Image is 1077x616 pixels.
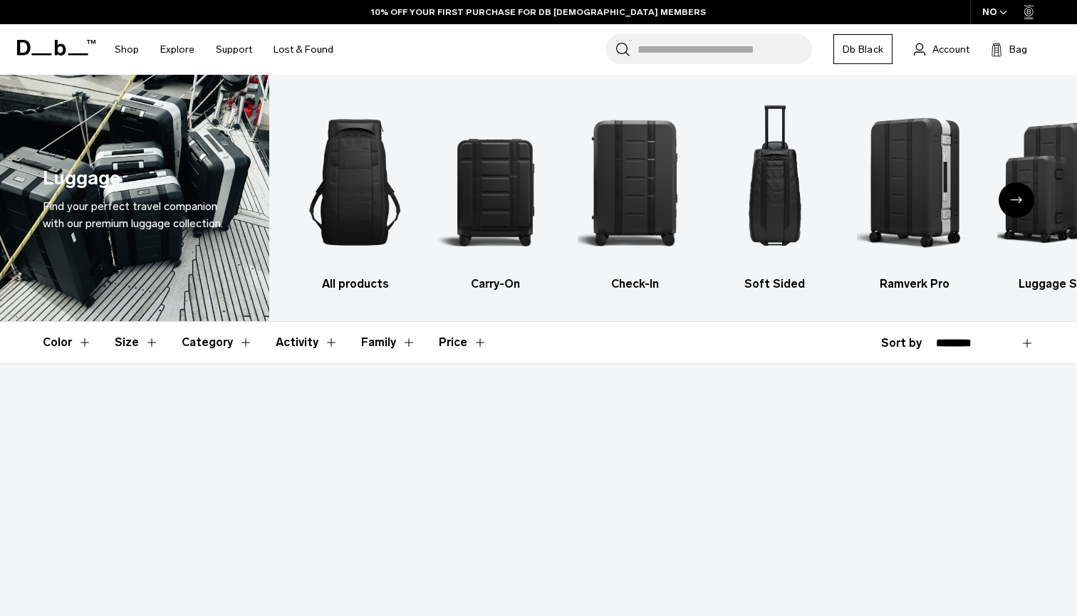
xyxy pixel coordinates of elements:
a: Account [914,41,969,58]
span: Bag [1009,42,1027,57]
a: Db Black [833,34,893,64]
a: 10% OFF YOUR FIRST PURCHASE FOR DB [DEMOGRAPHIC_DATA] MEMBERS [371,6,706,19]
img: Db [298,96,412,268]
button: Toggle Filter [276,322,338,363]
li: 2 / 6 [437,96,552,293]
button: Toggle Filter [115,322,159,363]
h3: Ramverk Pro [857,276,972,293]
a: Db Ramverk Pro [857,96,972,293]
img: Db [857,96,972,268]
a: Explore [160,24,194,75]
span: Find your perfect travel companion with our premium luggage collection. [43,199,223,230]
a: Db Soft Sided [717,96,832,293]
h3: All products [298,276,412,293]
button: Toggle Filter [182,322,253,363]
h1: Luggage [43,164,120,193]
a: Shop [115,24,139,75]
img: Db [437,96,552,268]
h3: Check-In [578,276,692,293]
li: 3 / 6 [578,96,692,293]
img: Db [717,96,832,268]
button: Toggle Filter [361,322,416,363]
a: Db Carry-On [437,96,552,293]
a: Lost & Found [274,24,333,75]
button: Toggle Filter [43,322,92,363]
button: Toggle Price [439,322,487,363]
span: Account [932,42,969,57]
button: Bag [991,41,1027,58]
div: Next slide [999,182,1034,218]
img: Db [578,96,692,268]
a: Db All products [298,96,412,293]
a: Support [216,24,252,75]
li: 1 / 6 [298,96,412,293]
h3: Soft Sided [717,276,832,293]
li: 5 / 6 [857,96,972,293]
a: Db Check-In [578,96,692,293]
h3: Carry-On [437,276,552,293]
li: 4 / 6 [717,96,832,293]
nav: Main Navigation [104,24,344,75]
